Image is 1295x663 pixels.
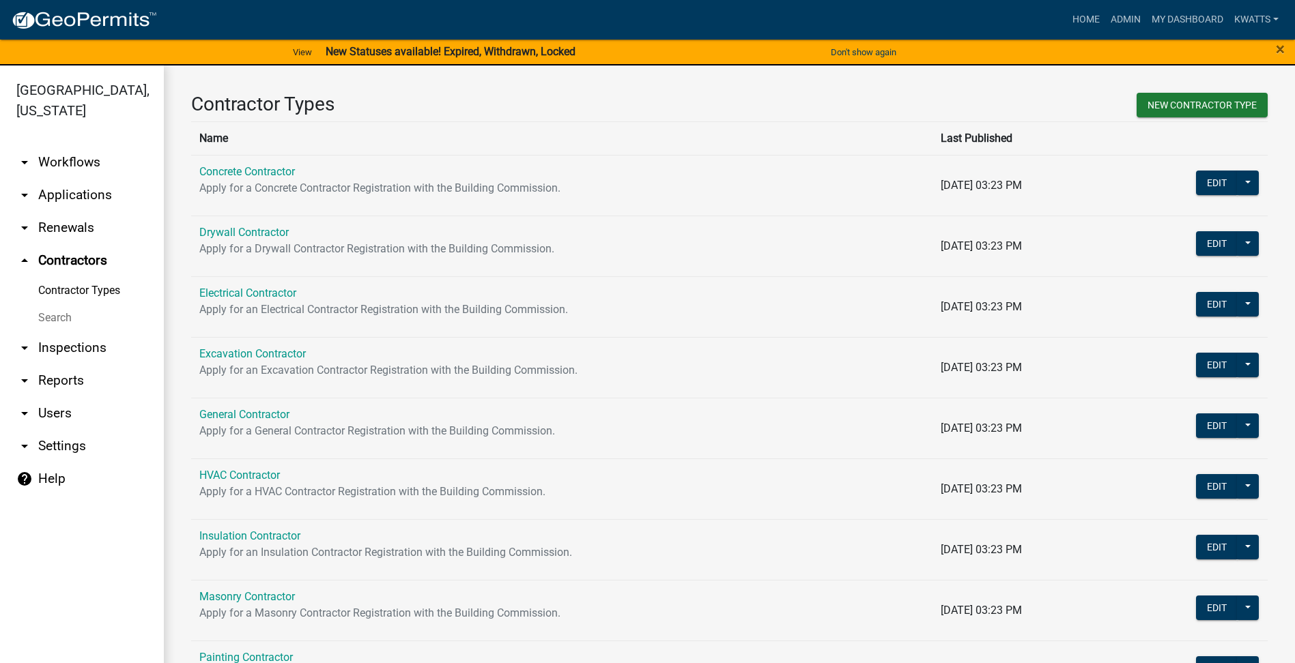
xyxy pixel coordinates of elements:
p: Apply for an Electrical Contractor Registration with the Building Commission. [199,301,924,318]
i: arrow_drop_down [16,340,33,356]
i: arrow_drop_down [16,154,33,171]
i: arrow_drop_down [16,438,33,454]
th: Last Published [933,121,1116,155]
p: Apply for a Drywall Contractor Registration with the Building Commission. [199,241,924,257]
a: Drywall Contractor [199,226,289,239]
button: Edit [1196,231,1238,256]
button: Edit [1196,413,1238,438]
button: Close [1276,41,1285,57]
a: View [287,41,317,63]
h3: Contractor Types [191,93,720,116]
span: × [1276,40,1285,59]
i: arrow_drop_down [16,405,33,422]
a: HVAC Contractor [199,469,280,482]
button: Don't show again [825,41,902,63]
a: Admin [1105,7,1146,33]
a: Insulation Contractor [199,529,300,542]
i: arrow_drop_up [16,252,33,269]
a: Home [1067,7,1105,33]
span: [DATE] 03:23 PM [941,482,1022,495]
span: [DATE] 03:23 PM [941,239,1022,252]
a: Electrical Contractor [199,286,296,299]
a: Masonry Contractor [199,590,295,603]
i: arrow_drop_down [16,372,33,389]
i: arrow_drop_down [16,187,33,203]
p: Apply for an Excavation Contractor Registration with the Building Commission. [199,362,924,379]
span: [DATE] 03:23 PM [941,543,1022,556]
span: [DATE] 03:23 PM [941,300,1022,313]
span: [DATE] 03:23 PM [941,361,1022,374]
button: Edit [1196,474,1238,499]
button: Edit [1196,535,1238,559]
p: Apply for a HVAC Contractor Registration with the Building Commission. [199,484,924,500]
span: [DATE] 03:23 PM [941,604,1022,617]
a: Excavation Contractor [199,347,306,360]
a: Kwatts [1229,7,1284,33]
p: Apply for a General Contractor Registration with the Building Commission. [199,423,924,439]
p: Apply for a Concrete Contractor Registration with the Building Commission. [199,180,924,196]
button: New Contractor Type [1137,93,1268,117]
strong: New Statuses available! Expired, Withdrawn, Locked [326,45,575,58]
span: [DATE] 03:23 PM [941,422,1022,434]
p: Apply for an Insulation Contractor Registration with the Building Commission. [199,544,924,561]
button: Edit [1196,292,1238,316]
th: Name [191,121,933,155]
a: Concrete Contractor [199,165,295,178]
button: Edit [1196,353,1238,377]
i: arrow_drop_down [16,220,33,236]
button: Edit [1196,595,1238,620]
p: Apply for a Masonry Contractor Registration with the Building Commission. [199,605,924,621]
span: [DATE] 03:23 PM [941,179,1022,192]
a: General Contractor [199,408,289,421]
a: My Dashboard [1146,7,1229,33]
button: Edit [1196,171,1238,195]
i: help [16,471,33,487]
